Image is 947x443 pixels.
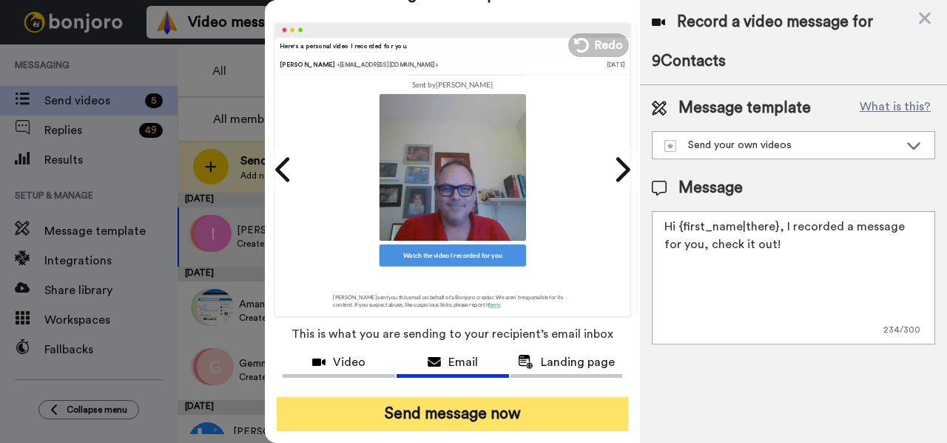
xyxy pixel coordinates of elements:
img: 2Q== [380,93,526,240]
img: demo-template.svg [664,140,676,152]
p: [PERSON_NAME] sent you this email on behalf of a Bonjoro creator. We aren’t responsible for its c... [315,273,590,308]
div: Watch the video I recorded for you [380,244,526,267]
div: Send your own videos [664,138,899,153]
span: This is what you are sending to your recipient’s email inbox [291,318,613,350]
span: Message [678,177,743,199]
span: here [489,301,500,307]
textarea: Hi {first_name|there}, I recorded a message for you, check it out! [652,211,935,344]
button: Send message now [277,397,628,431]
span: Video [333,353,365,371]
button: What is this? [855,97,935,119]
span: Landing page [541,353,615,371]
span: Email [448,353,478,371]
span: Message template [678,97,811,119]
